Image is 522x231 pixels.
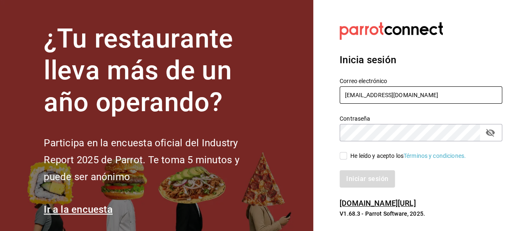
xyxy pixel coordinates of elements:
input: Ingresa tu correo electrónico [340,86,502,104]
div: He leído y acepto los [350,152,466,160]
a: Términos y condiciones. [404,152,466,159]
label: Contraseña [340,116,502,121]
p: V1.68.3 - Parrot Software, 2025. [340,210,502,218]
h3: Inicia sesión [340,52,502,67]
a: Ir a la encuesta [44,204,113,215]
h1: ¿Tu restaurante lleva más de un año operando? [44,23,267,118]
a: [DOMAIN_NAME][URL] [340,199,416,207]
label: Correo electrónico [340,78,502,84]
h2: Participa en la encuesta oficial del Industry Report 2025 de Parrot. Te toma 5 minutos y puede se... [44,135,267,185]
button: passwordField [483,126,497,140]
